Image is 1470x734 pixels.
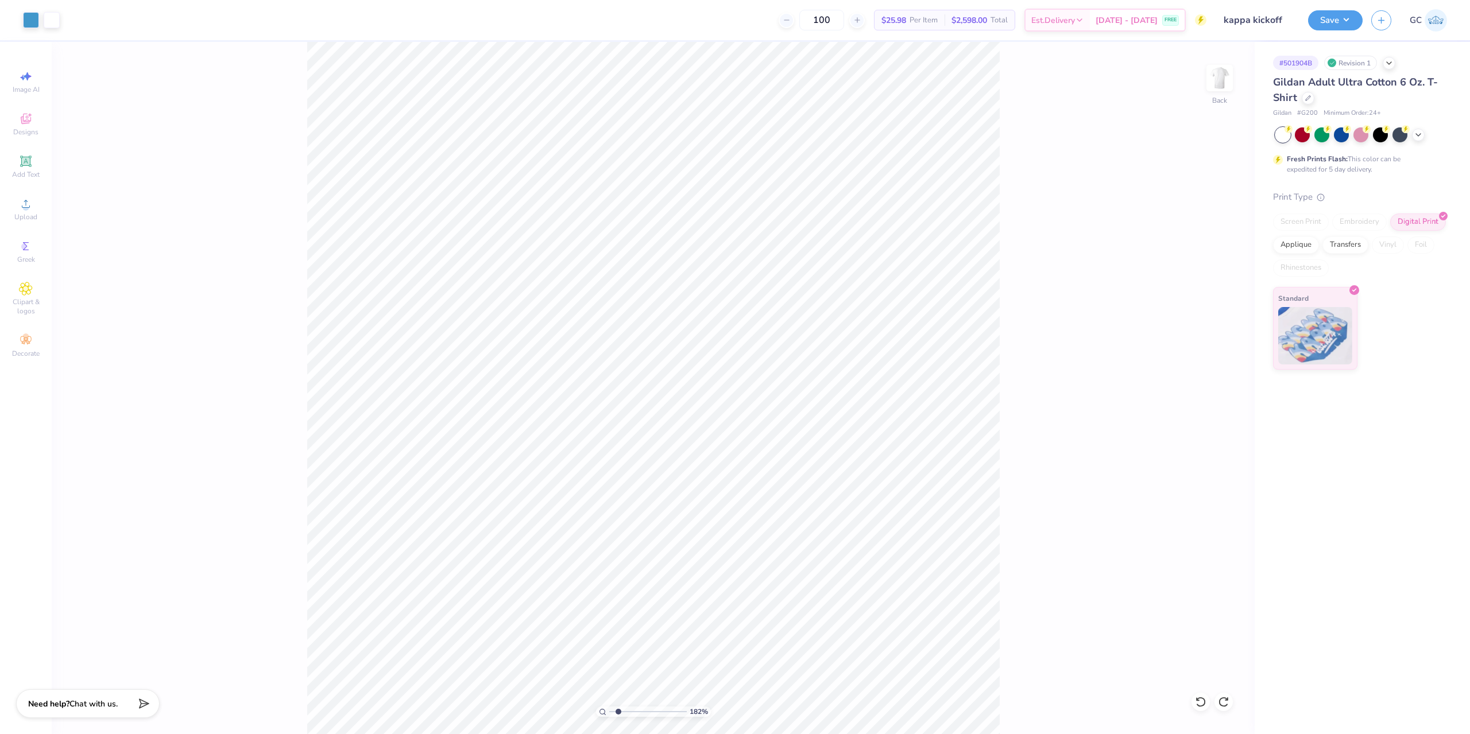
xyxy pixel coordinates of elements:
[1273,108,1291,118] span: Gildan
[6,297,46,316] span: Clipart & logos
[1273,259,1329,277] div: Rhinestones
[14,212,37,222] span: Upload
[1278,307,1352,364] img: Standard
[1273,56,1318,70] div: # 501904B
[1273,236,1319,254] div: Applique
[1278,292,1309,304] span: Standard
[17,255,35,264] span: Greek
[951,14,987,26] span: $2,598.00
[1212,95,1227,106] div: Back
[690,706,708,717] span: 182 %
[1324,108,1381,118] span: Minimum Order: 24 +
[1332,213,1387,231] div: Embroidery
[1297,108,1318,118] span: # G200
[1372,236,1404,254] div: Vinyl
[1308,10,1363,30] button: Save
[1407,236,1434,254] div: Foil
[1322,236,1368,254] div: Transfers
[28,698,69,709] strong: Need help?
[12,170,40,179] span: Add Text
[1215,9,1299,32] input: Untitled Design
[1410,9,1447,32] a: GC
[1096,14,1158,26] span: [DATE] - [DATE]
[1273,191,1447,204] div: Print Type
[1287,154,1428,174] div: This color can be expedited for 5 day delivery.
[13,127,38,137] span: Designs
[1425,9,1447,32] img: Gerard Christopher Trorres
[1324,56,1377,70] div: Revision 1
[1165,16,1177,24] span: FREE
[12,349,40,358] span: Decorate
[1273,213,1329,231] div: Screen Print
[13,85,40,94] span: Image AI
[1410,14,1422,27] span: GC
[1273,75,1438,104] span: Gildan Adult Ultra Cotton 6 Oz. T-Shirt
[881,14,906,26] span: $25.98
[799,10,844,30] input: – –
[1031,14,1075,26] span: Est. Delivery
[1390,213,1446,231] div: Digital Print
[1287,154,1348,164] strong: Fresh Prints Flash:
[910,14,938,26] span: Per Item
[1208,67,1231,90] img: Back
[69,698,118,709] span: Chat with us.
[991,14,1008,26] span: Total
